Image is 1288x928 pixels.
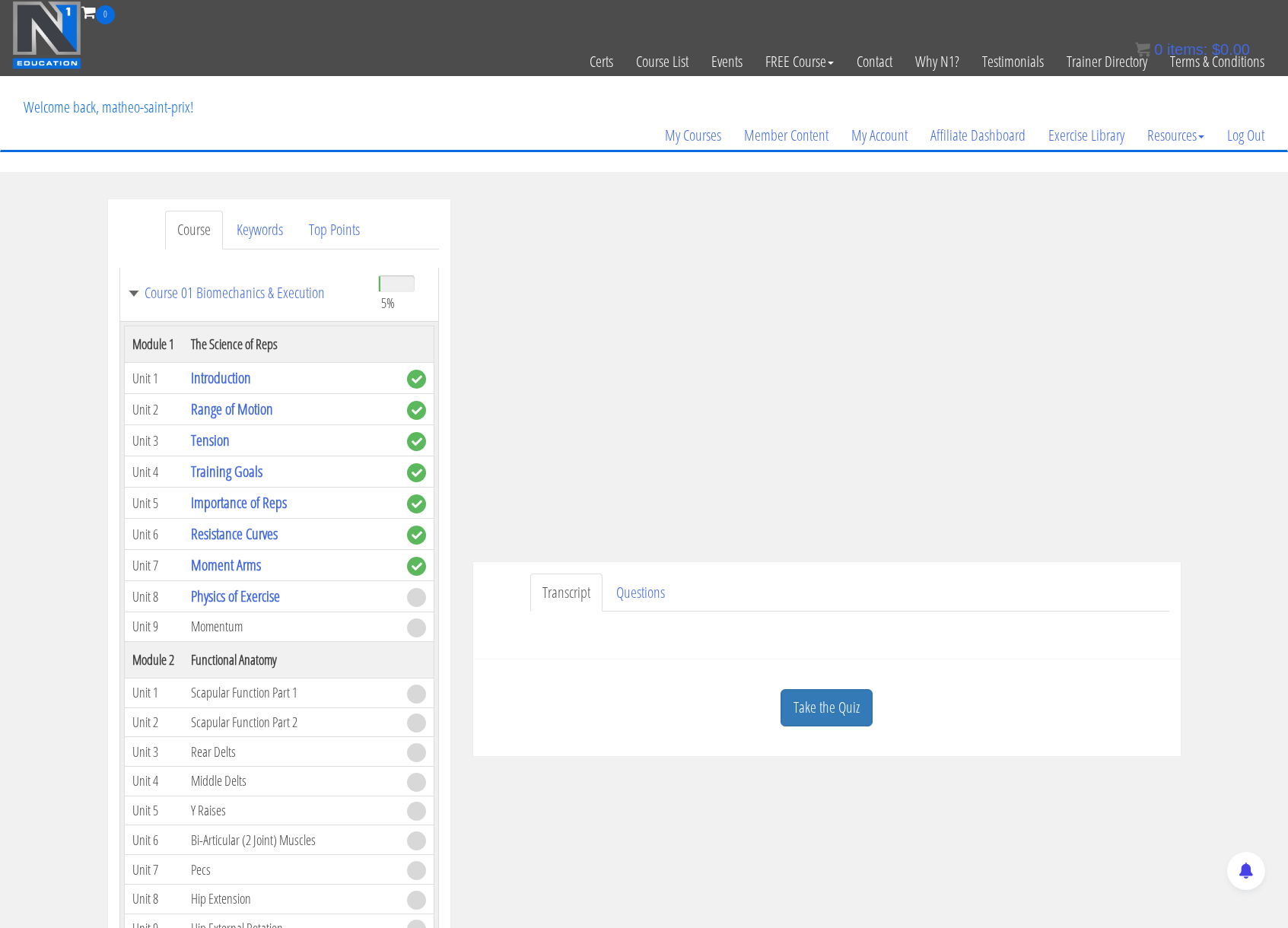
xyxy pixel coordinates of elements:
[578,24,625,99] a: Certs
[183,678,399,707] td: Scapular Function Part 1
[407,463,426,482] span: complete
[407,370,426,389] span: complete
[1159,24,1276,99] a: Terms & Conditions
[407,526,426,545] span: complete
[165,211,223,249] a: Course
[124,363,183,394] td: Unit 1
[183,884,399,914] td: Hip Extension
[781,689,873,726] a: Take the Quiz
[124,612,183,642] td: Unit 9
[183,737,399,767] td: Rear Delts
[1154,41,1162,58] span: 0
[96,5,115,24] span: 0
[191,399,273,419] a: Range of Motion
[124,855,183,885] td: Unit 7
[124,425,183,456] td: Unit 3
[191,586,280,606] a: Physics of Exercise
[191,430,230,450] a: Tension
[124,767,183,796] td: Unit 4
[124,394,183,425] td: Unit 2
[191,461,262,481] a: Training Goals
[183,612,399,642] td: Momentum
[12,1,81,69] img: n1-education
[183,326,399,363] th: The Science of Reps
[124,488,183,519] td: Unit 5
[1135,42,1150,57] img: icon11.png
[183,796,399,825] td: Y Raises
[124,884,183,914] td: Unit 8
[700,24,754,99] a: Events
[1216,99,1276,172] a: Log Out
[1055,24,1159,99] a: Trainer Directory
[297,211,372,249] a: Top Points
[1037,99,1136,172] a: Exercise Library
[224,211,295,249] a: Keywords
[183,855,399,885] td: Pecs
[124,550,183,581] td: Unit 7
[407,557,426,576] span: complete
[625,24,700,99] a: Course List
[754,24,845,99] a: FREE Course
[124,519,183,550] td: Unit 6
[124,825,183,855] td: Unit 6
[124,641,183,678] th: Module 2
[183,825,399,855] td: Bi-Articular (2 Joint) Muscles
[128,285,364,300] a: Course 01 Biomechanics & Execution
[407,494,426,513] span: complete
[191,523,278,544] a: Resistance Curves
[12,77,205,138] p: Welcome back, matheo-saint-prix!
[124,737,183,767] td: Unit 3
[1212,41,1250,58] bdi: 0.00
[654,99,733,172] a: My Courses
[81,2,115,22] a: 0
[1136,99,1216,172] a: Resources
[971,24,1055,99] a: Testimonials
[124,707,183,737] td: Unit 2
[124,796,183,825] td: Unit 5
[183,641,399,678] th: Functional Anatomy
[1135,41,1250,58] a: 0 items: $0.00
[919,99,1037,172] a: Affiliate Dashboard
[183,707,399,737] td: Scapular Function Part 2
[191,555,261,575] a: Moment Arms
[124,456,183,488] td: Unit 4
[733,99,840,172] a: Member Content
[1212,41,1220,58] span: $
[604,574,677,612] a: Questions
[1167,41,1207,58] span: items:
[191,367,251,388] a: Introduction
[124,326,183,363] th: Module 1
[183,767,399,796] td: Middle Delts
[840,99,919,172] a: My Account
[191,492,287,513] a: Importance of Reps
[904,24,971,99] a: Why N1?
[407,401,426,420] span: complete
[530,574,603,612] a: Transcript
[381,294,395,311] span: 5%
[407,432,426,451] span: complete
[845,24,904,99] a: Contact
[124,678,183,707] td: Unit 1
[124,581,183,612] td: Unit 8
